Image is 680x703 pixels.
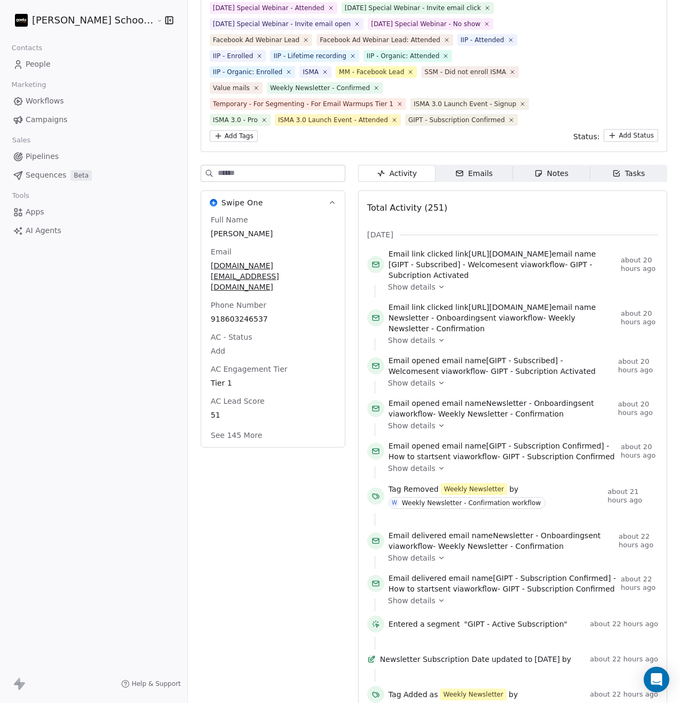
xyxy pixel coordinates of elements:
[9,148,179,165] a: Pipelines
[389,442,609,461] span: [GIPT - Subscription Confirmed] - How to start
[535,654,560,665] span: [DATE]
[7,77,51,93] span: Marketing
[618,400,658,417] span: about 20 hours ago
[389,573,616,594] span: email name sent via workflow -
[388,595,436,606] span: Show details
[209,332,255,342] span: AC - Status
[13,11,148,29] button: [PERSON_NAME] School of Finance LLP
[469,303,552,311] span: [URL][DOMAIN_NAME]
[201,191,345,214] button: Swipe OneSwipe One
[213,83,250,93] div: Value mails
[380,654,489,665] span: Newsletter Subscription Date
[9,222,179,239] a: AI Agents
[430,689,438,700] span: as
[604,129,658,142] button: Add Status
[121,680,181,688] a: Help & Support
[389,260,502,269] span: [GIPT - Subscribed] - Welcome
[9,92,179,110] a: Workflows
[621,443,658,460] span: about 20 hours ago
[367,203,447,213] span: Total Activity (251)
[503,585,615,593] span: GIPT - Subscription Confirmed
[273,51,346,61] div: IIP - Lifetime recording
[388,282,436,292] span: Show details
[389,314,480,322] span: Newsletter - Onboarding
[209,364,290,374] span: AC Engagement Tier
[388,335,651,346] a: Show details
[303,67,319,77] div: ISMA
[388,553,651,563] a: Show details
[211,378,335,388] span: Tier 1
[388,282,651,292] a: Show details
[461,35,504,45] div: IIP - Attended
[389,355,614,377] span: email name sent via workflow -
[270,83,370,93] div: Weekly Newsletter - Confirmed
[469,250,552,258] span: [URL][DOMAIN_NAME]
[339,67,404,77] div: MM - Facebook Lead
[389,531,446,540] span: Email delivered
[15,14,28,27] img: Zeeshan%20Neck%20Print%20Dark.png
[9,203,179,221] a: Apps
[389,484,439,494] span: Tag Removed
[618,357,658,374] span: about 20 hours ago
[388,378,436,388] span: Show details
[213,99,393,109] div: Temporary - For Segmenting - For Email Warmups Tier 1
[621,309,658,326] span: about 20 hours ago
[210,199,217,206] img: Swipe One
[509,484,518,494] span: by
[590,690,658,699] span: about 22 hours ago
[211,314,335,324] span: 918603246537
[389,619,460,629] span: Entered a segment
[213,67,282,77] div: IIP - Organic: Enrolled
[444,484,504,494] div: Weekly Newsletter
[26,95,64,107] span: Workflows
[389,398,614,419] span: email name sent via workflow -
[392,499,397,507] div: W
[367,229,393,240] span: [DATE]
[26,206,44,218] span: Apps
[389,574,616,593] span: [GIPT - Subscription Confirmed] - How to start
[213,19,351,29] div: [DATE] Special Webinar - Invite email open
[388,335,436,346] span: Show details
[388,595,651,606] a: Show details
[345,3,481,13] div: [DATE] Special Webinar - Invite email click
[9,55,179,73] a: People
[619,532,658,549] span: about 22 hours ago
[590,655,658,664] span: about 22 hours ago
[443,690,503,699] div: Weekly Newsletter
[213,35,299,45] div: Facebook Ad Webinar Lead
[213,51,254,61] div: IIP - Enrolled
[414,99,516,109] div: ISMA 3.0 Launch Event - Signup
[389,442,440,450] span: Email opened
[209,396,267,406] span: AC Lead Score
[464,619,568,629] span: "GIPT - Active Subscription"
[7,40,47,56] span: Contacts
[491,367,596,376] span: GIPT - Subcription Activated
[210,130,258,142] button: Add Tags
[408,115,505,125] div: GIPT - Subscription Confirmed
[9,111,179,129] a: Campaigns
[32,13,154,27] span: [PERSON_NAME] School of Finance LLP
[573,131,599,142] span: Status:
[503,452,615,461] span: GIPT - Subscription Confirmed
[367,51,440,61] div: IIP - Organic: Attended
[26,170,66,181] span: Sequences
[211,410,335,420] span: 51
[132,680,181,688] span: Help & Support
[211,228,335,239] span: [PERSON_NAME]
[388,378,651,388] a: Show details
[278,115,388,125] div: ISMA 3.0 Launch Event - Attended
[388,463,651,474] a: Show details
[389,689,428,700] span: Tag Added
[402,499,541,507] div: Weekly Newsletter - Confirmation workflow
[26,151,59,162] span: Pipelines
[211,346,335,356] span: Add
[388,463,436,474] span: Show details
[389,441,616,462] span: email name sent via workflow -
[493,531,584,540] span: Newsletter - Onboarding
[213,115,258,125] div: ISMA 3.0 - Pro
[562,654,571,665] span: by
[388,553,436,563] span: Show details
[7,188,34,204] span: Tools
[438,410,564,418] span: Weekly Newsletter - Confirmation
[438,542,564,550] span: Weekly Newsletter - Confirmation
